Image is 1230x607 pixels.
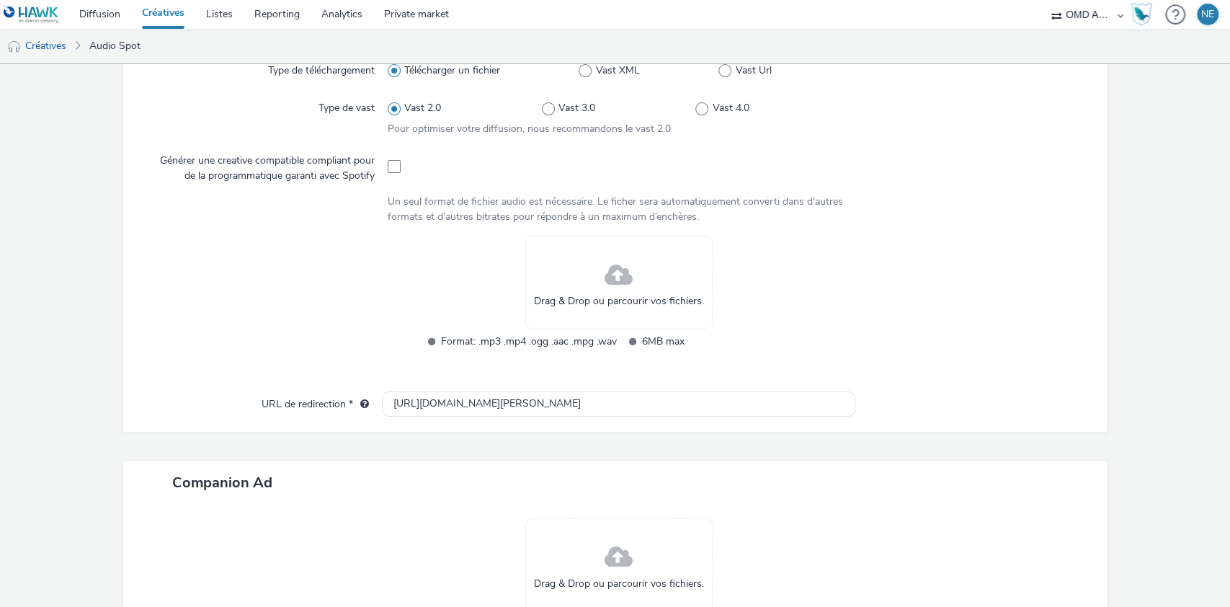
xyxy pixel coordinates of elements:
a: Audio Spot [82,29,148,63]
span: Format: .mp3 .mp4 .ogg .aac .mpg .wav [441,333,617,350]
span: Vast XML [596,63,640,78]
label: Générer une creative compatible compliant pour de la programmatique garanti avec Spotify [149,148,380,183]
a: Hawk Academy [1131,3,1158,26]
img: undefined Logo [4,6,59,24]
label: Type de téléchargement [262,58,380,78]
span: 6MB max [642,333,818,350]
img: audio [7,40,22,54]
span: Drag & Drop ou parcourir vos fichiers. [534,577,704,591]
span: Vast Url [735,63,771,78]
div: Un seul format de fichier audio est nécessaire. Le ficher sera automatiquement converti dans d'au... [388,195,850,224]
span: Télécharger un fichier [404,63,500,78]
input: url... [382,391,856,417]
span: Drag & Drop ou parcourir vos fichiers. [534,294,704,309]
label: Type de vast [313,95,380,115]
span: Companion Ad [172,473,272,492]
span: Pour optimiser votre diffusion, nous recommandons le vast 2.0 [388,122,671,136]
label: URL de redirection * [256,391,375,412]
img: Hawk Academy [1131,3,1152,26]
span: Vast 3.0 [558,101,595,115]
span: Vast 2.0 [404,101,441,115]
div: NE [1201,4,1214,25]
div: L'URL de redirection sera utilisée comme URL de validation avec certains SSP et ce sera l'URL de ... [353,397,369,412]
span: Vast 4.0 [713,101,749,115]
